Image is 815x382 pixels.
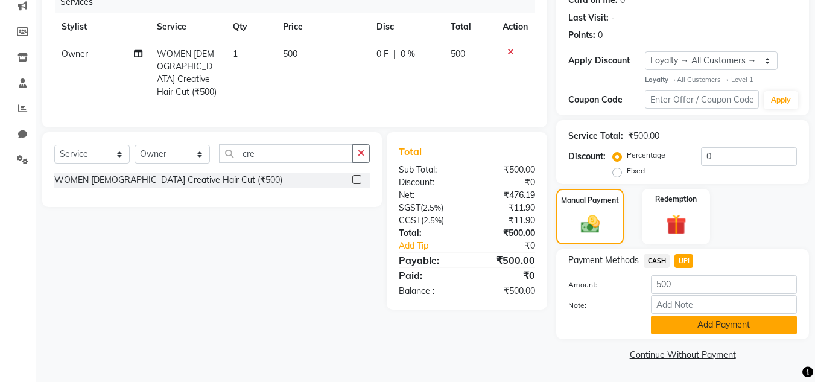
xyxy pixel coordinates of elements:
[390,176,467,189] div: Discount:
[598,29,603,42] div: 0
[390,214,467,227] div: ( )
[764,91,798,109] button: Apply
[467,253,544,267] div: ₹500.00
[628,130,659,142] div: ₹500.00
[393,48,396,60] span: |
[399,145,427,158] span: Total
[226,13,276,40] th: Qty
[559,349,807,361] a: Continue Without Payment
[62,48,88,59] span: Owner
[561,195,619,206] label: Manual Payment
[467,268,544,282] div: ₹0
[645,90,759,109] input: Enter Offer / Coupon Code
[451,48,465,59] span: 500
[467,189,544,202] div: ₹476.19
[150,13,226,40] th: Service
[390,285,467,298] div: Balance :
[54,13,150,40] th: Stylist
[645,75,797,85] div: All Customers → Level 1
[568,130,623,142] div: Service Total:
[644,254,670,268] span: CASH
[575,213,606,235] img: _cash.svg
[390,268,467,282] div: Paid:
[655,194,697,205] label: Redemption
[399,215,421,226] span: CGST
[467,285,544,298] div: ₹500.00
[559,279,641,290] label: Amount:
[54,174,282,186] div: WOMEN [DEMOGRAPHIC_DATA] Creative Hair Cut (₹500)
[390,253,467,267] div: Payable:
[651,295,797,314] input: Add Note
[568,11,609,24] div: Last Visit:
[390,164,467,176] div: Sub Total:
[480,240,545,252] div: ₹0
[390,227,467,240] div: Total:
[423,215,442,225] span: 2.5%
[559,300,641,311] label: Note:
[467,164,544,176] div: ₹500.00
[276,13,369,40] th: Price
[467,214,544,227] div: ₹11.90
[423,203,441,212] span: 2.5%
[611,11,615,24] div: -
[467,176,544,189] div: ₹0
[627,165,645,176] label: Fixed
[390,240,480,252] a: Add Tip
[369,13,443,40] th: Disc
[651,316,797,334] button: Add Payment
[376,48,388,60] span: 0 F
[645,75,677,84] strong: Loyalty →
[401,48,415,60] span: 0 %
[568,150,606,163] div: Discount:
[157,48,217,97] span: WOMEN [DEMOGRAPHIC_DATA] Creative Hair Cut (₹500)
[660,212,693,237] img: _gift.svg
[390,202,467,214] div: ( )
[651,275,797,294] input: Amount
[568,54,644,67] div: Apply Discount
[233,48,238,59] span: 1
[399,202,420,213] span: SGST
[390,189,467,202] div: Net:
[568,254,639,267] span: Payment Methods
[568,29,595,42] div: Points:
[495,13,535,40] th: Action
[219,144,353,163] input: Search or Scan
[443,13,496,40] th: Total
[283,48,297,59] span: 500
[627,150,665,161] label: Percentage
[568,94,644,106] div: Coupon Code
[467,202,544,214] div: ₹11.90
[674,254,693,268] span: UPI
[467,227,544,240] div: ₹500.00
